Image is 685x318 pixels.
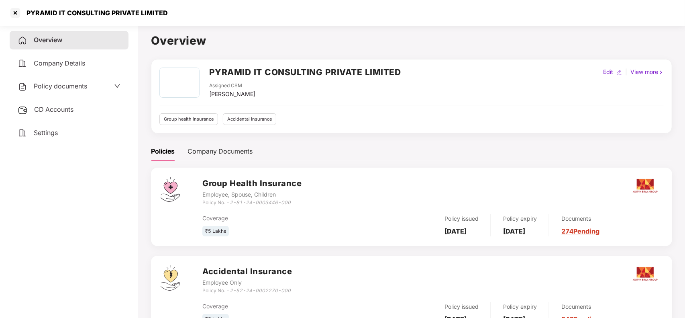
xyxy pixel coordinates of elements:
[202,177,302,190] h3: Group Health Insurance
[151,32,672,49] h1: Overview
[34,82,87,90] span: Policy documents
[230,287,291,293] i: 2-52-24-0002270-000
[202,199,302,207] div: Policy No. -
[561,214,599,223] div: Documents
[629,68,665,76] div: View more
[202,190,302,199] div: Employee, Spouse, Children
[444,214,479,223] div: Policy issued
[159,113,218,125] div: Group health insurance
[209,66,401,79] h2: PYRAMID IT CONSULTING PRIVATE LIMITED
[561,302,599,311] div: Documents
[34,36,62,44] span: Overview
[209,90,255,98] div: [PERSON_NAME]
[202,287,292,295] div: Policy No. -
[34,59,85,67] span: Company Details
[223,113,276,125] div: Accidental insurance
[151,146,175,156] div: Policies
[161,177,180,202] img: svg+xml;base64,PHN2ZyB4bWxucz0iaHR0cDovL3d3dy53My5vcmcvMjAwMC9zdmciIHdpZHRoPSI0Ny43MTQiIGhlaWdodD...
[444,227,467,235] b: [DATE]
[631,260,659,288] img: aditya.png
[624,68,629,76] div: |
[18,59,27,68] img: svg+xml;base64,PHN2ZyB4bWxucz0iaHR0cDovL3d3dy53My5vcmcvMjAwMC9zdmciIHdpZHRoPSIyNCIgaGVpZ2h0PSIyNC...
[202,265,292,278] h3: Accidental Insurance
[444,302,479,311] div: Policy issued
[202,278,292,287] div: Employee Only
[22,9,168,17] div: PYRAMID IT CONSULTING PRIVATE LIMITED
[561,227,599,235] a: 274 Pending
[503,227,525,235] b: [DATE]
[34,129,58,137] span: Settings
[202,214,356,223] div: Coverage
[18,128,27,138] img: svg+xml;base64,PHN2ZyB4bWxucz0iaHR0cDovL3d3dy53My5vcmcvMjAwMC9zdmciIHdpZHRoPSIyNCIgaGVpZ2h0PSIyNC...
[18,82,27,92] img: svg+xml;base64,PHN2ZyB4bWxucz0iaHR0cDovL3d3dy53My5vcmcvMjAwMC9zdmciIHdpZHRoPSIyNCIgaGVpZ2h0PSIyNC...
[601,68,615,76] div: Edit
[616,70,622,75] img: editIcon
[18,36,27,45] img: svg+xml;base64,PHN2ZyB4bWxucz0iaHR0cDovL3d3dy53My5vcmcvMjAwMC9zdmciIHdpZHRoPSIyNCIgaGVpZ2h0PSIyNC...
[202,226,229,237] div: ₹5 Lakhs
[631,172,659,200] img: aditya.png
[202,302,356,311] div: Coverage
[658,70,664,75] img: rightIcon
[503,214,537,223] div: Policy expiry
[230,199,291,205] i: 2-81-24-0003446-000
[161,265,180,291] img: svg+xml;base64,PHN2ZyB4bWxucz0iaHR0cDovL3d3dy53My5vcmcvMjAwMC9zdmciIHdpZHRoPSI0OS4zMjEiIGhlaWdodD...
[188,146,253,156] div: Company Documents
[34,105,73,113] span: CD Accounts
[209,82,255,90] div: Assigned CSM
[18,105,28,115] img: svg+xml;base64,PHN2ZyB3aWR0aD0iMjUiIGhlaWdodD0iMjQiIHZpZXdCb3g9IjAgMCAyNSAyNCIgZmlsbD0ibm9uZSIgeG...
[503,302,537,311] div: Policy expiry
[114,83,120,89] span: down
